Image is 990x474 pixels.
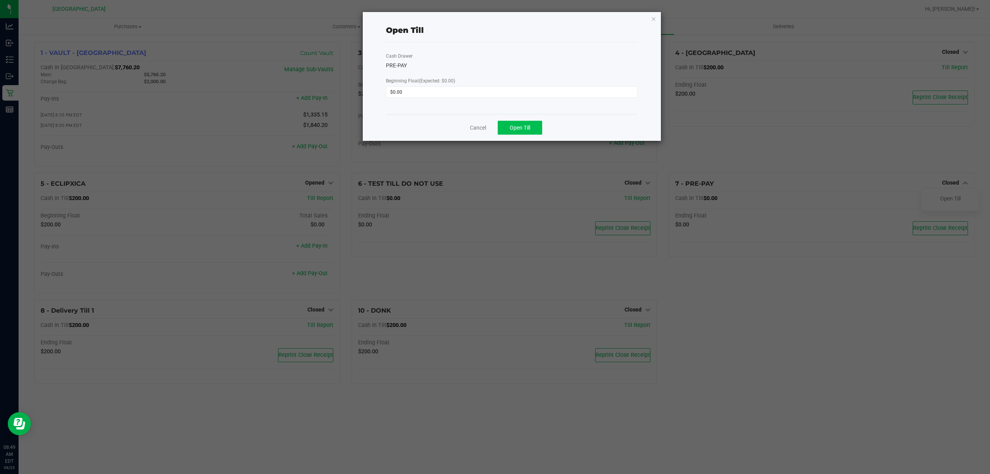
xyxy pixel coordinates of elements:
[8,412,31,435] iframe: Resource center
[419,78,455,84] span: (Expected: $0.00)
[386,62,638,70] div: PRE-PAY
[386,24,424,36] div: Open Till
[498,121,542,135] button: Open Till
[386,53,413,60] label: Cash Drawer
[510,125,530,131] span: Open Till
[470,124,486,132] a: Cancel
[386,78,455,84] span: Beginning Float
